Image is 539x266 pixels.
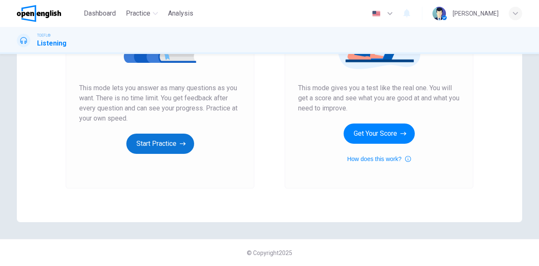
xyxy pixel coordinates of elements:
button: Get Your Score [344,124,415,144]
span: Analysis [168,8,193,19]
span: This mode gives you a test like the real one. You will get a score and see what you are good at a... [298,83,460,113]
div: [PERSON_NAME] [453,8,499,19]
img: en [371,11,382,17]
img: Profile picture [432,7,446,20]
button: Practice [123,6,161,21]
span: Dashboard [84,8,116,19]
span: TOEFL® [37,32,51,38]
img: OpenEnglish logo [17,5,61,22]
span: Practice [126,8,150,19]
span: © Copyright 2025 [247,250,292,256]
a: OpenEnglish logo [17,5,80,22]
h1: Listening [37,38,67,48]
button: How does this work? [347,154,411,164]
span: This mode lets you answer as many questions as you want. There is no time limit. You get feedback... [79,83,241,124]
button: Start Practice [126,134,194,154]
button: Analysis [165,6,197,21]
button: Dashboard [80,6,119,21]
